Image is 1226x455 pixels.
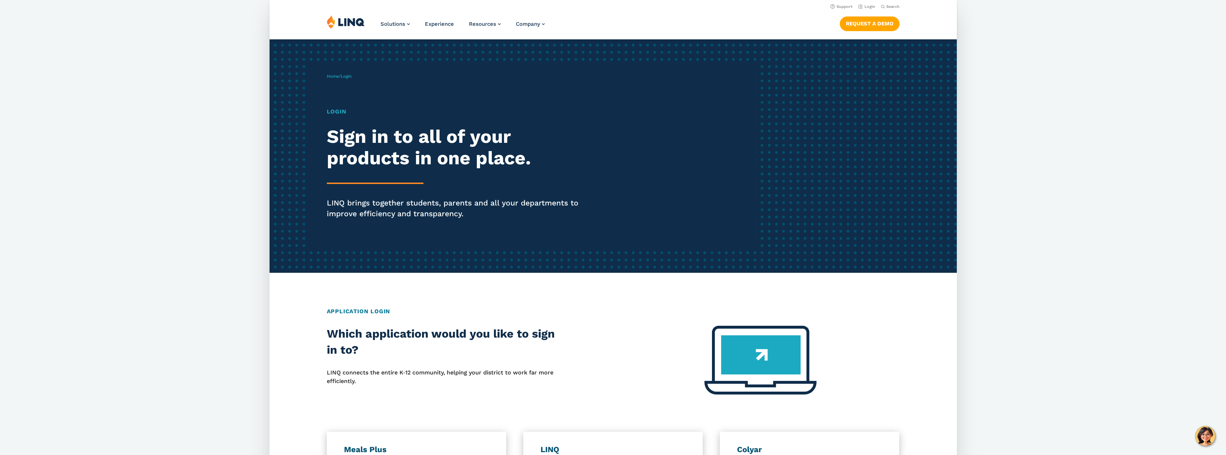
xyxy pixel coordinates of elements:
[327,198,592,219] p: LINQ brings together students, parents and all your departments to improve efficiency and transpa...
[327,74,339,79] a: Home
[381,21,410,27] a: Solutions
[516,21,540,27] span: Company
[341,74,352,79] span: Login
[270,2,957,10] nav: Utility Navigation
[830,4,852,9] a: Support
[327,307,900,316] h2: Application Login
[839,16,899,31] a: Request a Demo
[327,107,592,116] h1: Login
[1195,426,1215,446] button: Hello, have a question? Let’s chat.
[886,4,899,9] span: Search
[381,15,545,39] nav: Primary Navigation
[839,15,899,31] nav: Button Navigation
[425,21,454,27] a: Experience
[327,126,592,169] h2: Sign in to all of your products in one place.
[327,74,352,79] span: /
[541,445,685,455] h3: LINQ
[327,368,556,386] p: LINQ connects the entire K‑12 community, helping your district to work far more efficiently.
[344,445,489,455] h3: Meals Plus
[469,21,496,27] span: Resources
[469,21,501,27] a: Resources
[327,326,556,358] h2: Which application would you like to sign in to?
[881,4,899,9] button: Open Search Bar
[381,21,405,27] span: Solutions
[327,15,365,29] img: LINQ | K‑12 Software
[516,21,545,27] a: Company
[737,445,882,455] h3: Colyar
[858,4,875,9] a: Login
